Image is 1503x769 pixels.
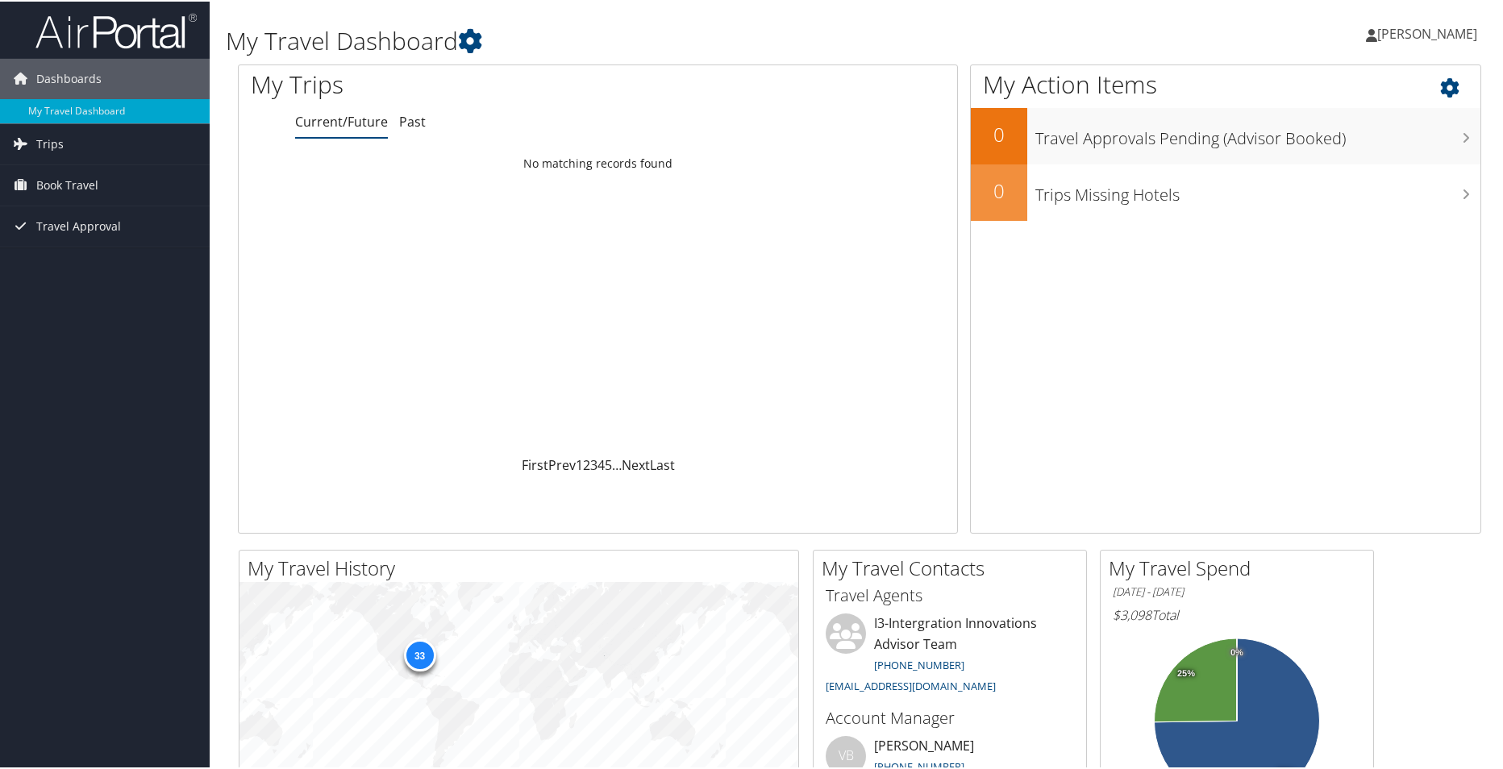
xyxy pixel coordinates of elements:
[622,455,650,472] a: Next
[248,553,798,580] h2: My Travel History
[1377,23,1477,41] span: [PERSON_NAME]
[1035,118,1480,148] h3: Travel Approvals Pending (Advisor Booked)
[822,553,1086,580] h2: My Travel Contacts
[1230,646,1243,656] tspan: 0%
[548,455,576,472] a: Prev
[1113,605,1361,622] h6: Total
[399,111,426,129] a: Past
[597,455,605,472] a: 4
[35,10,197,48] img: airportal-logo.png
[826,583,1074,605] h3: Travel Agents
[971,163,1480,219] a: 0Trips Missing Hotels
[874,656,964,671] a: [PHONE_NUMBER]
[826,705,1074,728] h3: Account Manager
[36,57,102,98] span: Dashboards
[522,455,548,472] a: First
[226,23,1071,56] h1: My Travel Dashboard
[239,148,957,177] td: No matching records found
[1113,583,1361,598] h6: [DATE] - [DATE]
[818,612,1082,698] li: I3-Intergration Innovations Advisor Team
[612,455,622,472] span: …
[576,455,583,472] a: 1
[605,455,612,472] a: 5
[36,164,98,204] span: Book Travel
[971,119,1027,147] h2: 0
[403,638,435,670] div: 33
[650,455,675,472] a: Last
[1113,605,1151,622] span: $3,098
[295,111,388,129] a: Current/Future
[1035,174,1480,205] h3: Trips Missing Hotels
[251,66,646,100] h1: My Trips
[1177,667,1195,677] tspan: 25%
[36,205,121,245] span: Travel Approval
[971,66,1480,100] h1: My Action Items
[1366,8,1493,56] a: [PERSON_NAME]
[590,455,597,472] a: 3
[971,106,1480,163] a: 0Travel Approvals Pending (Advisor Booked)
[1109,553,1373,580] h2: My Travel Spend
[971,176,1027,203] h2: 0
[36,123,64,163] span: Trips
[826,677,996,692] a: [EMAIL_ADDRESS][DOMAIN_NAME]
[583,455,590,472] a: 2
